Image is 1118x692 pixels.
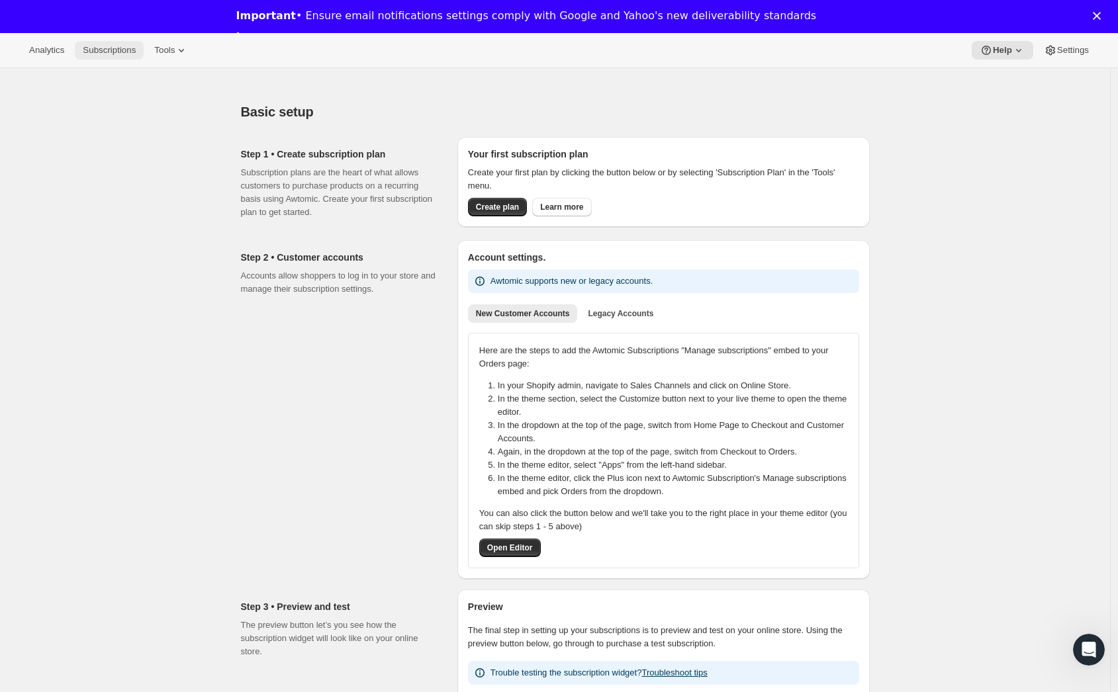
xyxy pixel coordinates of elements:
[241,600,436,613] h2: Step 3 • Preview and test
[468,251,859,264] h2: Account settings.
[236,9,296,22] b: Important
[468,304,578,323] button: New Customer Accounts
[154,45,175,56] span: Tools
[1057,45,1089,56] span: Settings
[1093,12,1106,20] div: Close
[468,624,859,650] p: The final step in setting up your subscriptions is to preview and test on your online store. Usin...
[468,600,859,613] h2: Preview
[468,198,527,216] button: Create plan
[490,666,708,679] p: Trouble testing the subscription widget?
[540,202,583,212] span: Learn more
[498,472,856,498] li: In the theme editor, click the Plus icon next to Awtomic Subscription's Manage subscriptions embe...
[241,619,436,658] p: The preview button let’s you see how the subscription widget will look like on your online store.
[479,344,848,370] p: Here are the steps to add the Awtomic Subscriptions "Manage subscriptions" embed to your Orders p...
[498,392,856,419] li: In the theme section, select the Customize button next to your live theme to open the theme editor.
[1073,634,1105,666] iframe: Intercom live chat
[241,148,436,161] h2: Step 1 • Create subscription plan
[1036,41,1097,60] button: Settings
[236,30,304,45] a: Learn more
[29,45,64,56] span: Analytics
[476,308,570,319] span: New Customer Accounts
[532,198,591,216] a: Learn more
[580,304,661,323] button: Legacy Accounts
[588,308,653,319] span: Legacy Accounts
[83,45,136,56] span: Subscriptions
[241,251,436,264] h2: Step 2 • Customer accounts
[479,539,541,557] button: Open Editor
[641,668,707,677] a: Troubleshoot tips
[75,41,144,60] button: Subscriptions
[487,542,533,553] span: Open Editor
[498,379,856,392] li: In your Shopify admin, navigate to Sales Channels and click on Online Store.
[468,148,859,161] h2: Your first subscription plan
[241,105,314,119] span: Basic setup
[498,458,856,472] li: In the theme editor, select "Apps" from the left-hand sidebar.
[490,275,653,288] p: Awtomic supports new or legacy accounts.
[972,41,1033,60] button: Help
[241,166,436,219] p: Subscription plans are the heart of what allows customers to purchase products on a recurring bas...
[146,41,196,60] button: Tools
[993,45,1012,56] span: Help
[498,419,856,445] li: In the dropdown at the top of the page, switch from Home Page to Checkout and Customer Accounts.
[236,9,817,22] div: • Ensure email notifications settings comply with Google and Yahoo's new deliverability standards
[21,41,72,60] button: Analytics
[498,445,856,458] li: Again, in the dropdown at the top of the page, switch from Checkout to Orders.
[476,202,519,212] span: Create plan
[479,507,848,533] p: You can also click the button below and we'll take you to the right place in your theme editor (y...
[241,269,436,296] p: Accounts allow shoppers to log in to your store and manage their subscription settings.
[468,166,859,193] p: Create your first plan by clicking the button below or by selecting 'Subscription Plan' in the 'T...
